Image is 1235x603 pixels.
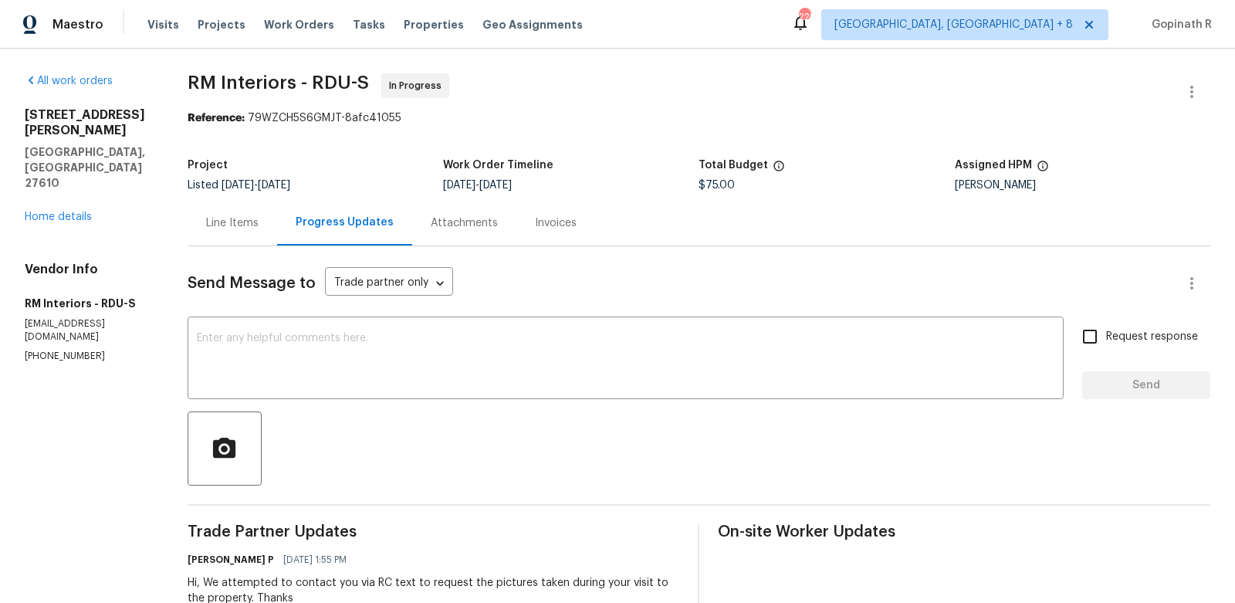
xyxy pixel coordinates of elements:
span: In Progress [389,78,448,93]
span: The hpm assigned to this work order. [1037,160,1049,180]
span: Projects [198,17,245,32]
b: Reference: [188,113,245,124]
h4: Vendor Info [25,262,151,277]
div: Progress Updates [296,215,394,230]
span: Request response [1106,329,1198,345]
span: - [443,180,512,191]
span: $75.00 [699,180,735,191]
div: [PERSON_NAME] [955,180,1210,191]
span: Send Message to [188,276,316,291]
span: [DATE] [443,180,475,191]
span: Tasks [353,19,385,30]
span: [DATE] 1:55 PM [283,552,347,567]
span: Properties [404,17,464,32]
p: [PHONE_NUMBER] [25,350,151,363]
span: Maestro [52,17,103,32]
div: 79WZCH5S6GMJT-8afc41055 [188,110,1210,126]
h5: Total Budget [699,160,768,171]
div: Line Items [206,215,259,231]
span: - [222,180,290,191]
span: Listed [188,180,290,191]
h5: Assigned HPM [955,160,1032,171]
h6: [PERSON_NAME] P [188,552,274,567]
span: Visits [147,17,179,32]
h5: Project [188,160,228,171]
span: Trade Partner Updates [188,524,680,540]
h5: Work Order Timeline [443,160,553,171]
div: Attachments [431,215,498,231]
div: Trade partner only [325,271,453,296]
span: [DATE] [258,180,290,191]
p: [EMAIL_ADDRESS][DOMAIN_NAME] [25,317,151,344]
span: [DATE] [479,180,512,191]
span: [DATE] [222,180,254,191]
h5: [GEOGRAPHIC_DATA], [GEOGRAPHIC_DATA] 27610 [25,144,151,191]
a: All work orders [25,76,113,86]
h5: RM Interiors - RDU-S [25,296,151,311]
span: [GEOGRAPHIC_DATA], [GEOGRAPHIC_DATA] + 8 [834,17,1073,32]
span: Geo Assignments [482,17,583,32]
div: 222 [799,9,810,25]
div: Invoices [535,215,577,231]
span: On-site Worker Updates [718,524,1210,540]
h2: [STREET_ADDRESS][PERSON_NAME] [25,107,151,138]
span: Work Orders [264,17,334,32]
span: RM Interiors - RDU-S [188,73,369,92]
span: The total cost of line items that have been proposed by Opendoor. This sum includes line items th... [773,160,785,180]
a: Home details [25,212,92,222]
span: Gopinath R [1145,17,1212,32]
